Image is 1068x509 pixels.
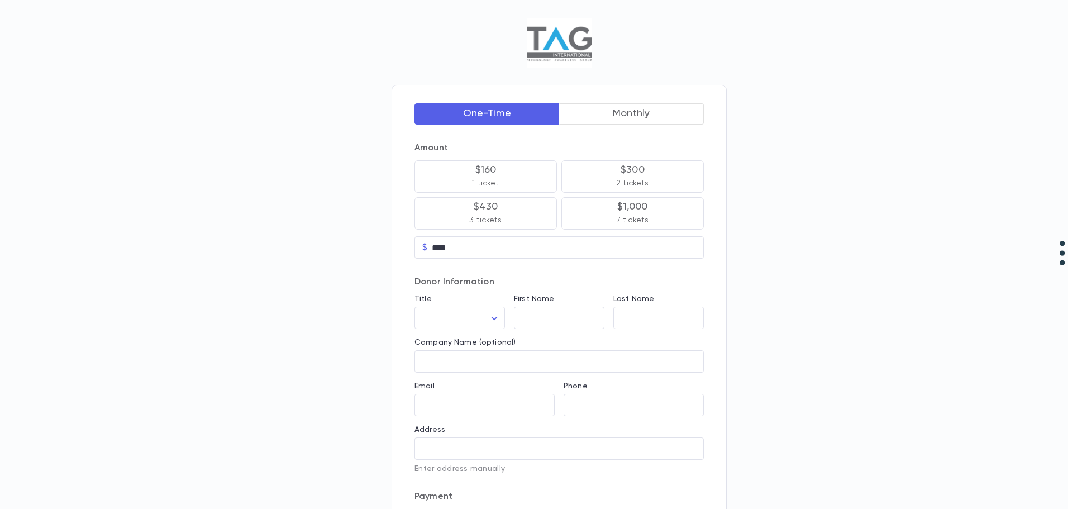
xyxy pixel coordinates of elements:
button: $1,0007 tickets [561,197,704,230]
img: Logo [527,18,591,68]
p: $430 [474,201,498,212]
div: ​ [414,307,505,329]
button: Monthly [559,103,704,125]
p: Donor Information [414,277,704,288]
p: $300 [621,164,645,175]
p: 3 tickets [469,215,502,226]
button: $1601 ticket [414,160,557,193]
p: 2 tickets [616,178,649,189]
label: Title [414,294,432,303]
label: First Name [514,294,554,303]
p: 7 tickets [617,215,649,226]
label: Company Name (optional) [414,338,516,347]
p: 1 ticket [472,178,499,189]
label: Address [414,425,445,434]
label: Email [414,382,435,391]
button: One-Time [414,103,560,125]
label: Phone [564,382,588,391]
p: Enter address manually [414,464,704,473]
p: Amount [414,142,704,154]
button: $3002 tickets [561,160,704,193]
p: Payment [414,491,704,502]
p: $ [422,242,427,253]
button: $4303 tickets [414,197,557,230]
p: $1,000 [617,201,647,212]
p: $160 [475,164,497,175]
label: Last Name [613,294,654,303]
